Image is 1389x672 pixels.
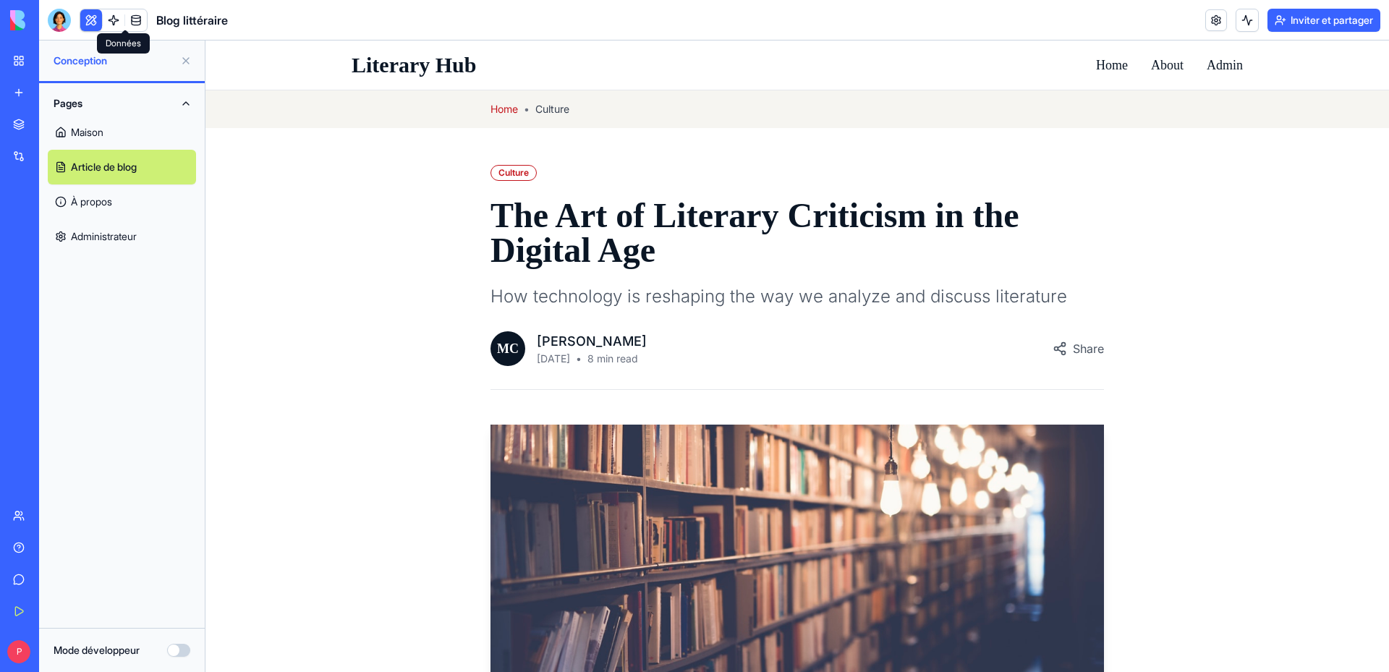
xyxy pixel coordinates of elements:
a: About [946,14,978,35]
img: The Art of Literary Criticism in the Digital Age [285,384,899,662]
h2: How technology is reshaping the way we analyze and discuss literature [285,244,899,268]
a: Maison [48,115,196,150]
p: [PERSON_NAME] [331,291,441,311]
span: • [318,62,324,75]
a: Literary Hub [146,12,271,38]
div: MC [285,291,320,326]
h1: The Art of Literary Criticism in the Digital Age [285,158,899,227]
div: Culture [285,124,331,140]
font: Pages [54,97,82,109]
a: Home [891,14,922,35]
font: Article de blog [71,161,137,173]
font: Inviter et partager [1291,14,1373,26]
font: Mode développeur [54,644,140,656]
span: [DATE] [331,311,365,326]
a: Article de blog [48,150,196,184]
a: Administrateur [48,219,196,254]
font: Blog littéraire [156,13,228,27]
button: Share [847,299,899,317]
button: Pages [48,92,196,115]
span: Culture [330,62,364,75]
span: 8 min read [382,311,433,326]
font: P [17,646,22,657]
font: Conception [54,54,107,67]
a: Home [285,62,313,75]
span: Share [867,299,899,317]
img: logo [10,10,100,30]
font: Administrateur [71,230,137,242]
font: À propos [71,195,112,208]
font: Maison [71,126,103,138]
font: Données [106,38,141,48]
button: Inviter et partager [1267,9,1380,32]
span: • [370,311,376,326]
a: Admin [1001,14,1037,35]
a: À propos [48,184,196,219]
